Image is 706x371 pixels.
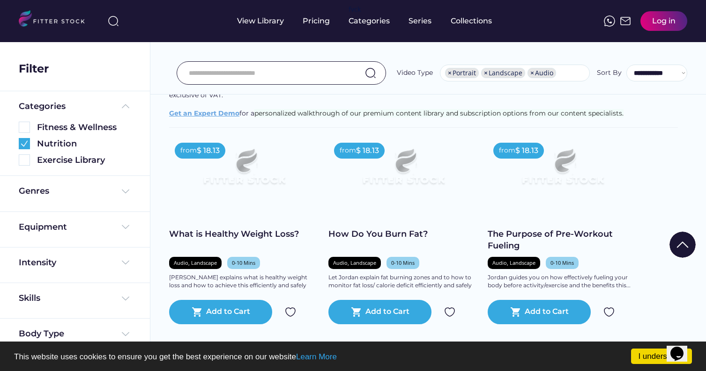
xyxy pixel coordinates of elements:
div: Audio, Landscape [174,259,217,266]
div: Fitness & Wellness [37,122,131,133]
div: [PERSON_NAME] explains what is healthy weight loss and how to achieve this efficiently and safely [169,274,319,290]
img: search-normal.svg [365,67,376,79]
div: $ 18.13 [515,145,538,156]
img: Frame%2079%20%281%29.svg [184,137,304,204]
div: Audio, Landscape [333,259,376,266]
div: 0-10 Mins [232,259,255,266]
div: 0-10 Mins [550,259,574,266]
div: Pricing [303,16,330,26]
img: Frame%20%284%29.svg [120,186,131,197]
img: Group%201000002324.svg [603,306,615,318]
div: Filter [19,61,49,77]
div: Add to Cart [206,306,250,318]
img: Rectangle%205126.svg [19,154,30,166]
div: fvck [349,5,361,14]
img: Frame%20%284%29.svg [120,328,131,340]
div: Exercise Library [37,154,131,166]
div: Intensity [19,257,56,269]
li: Audio [528,68,556,78]
img: Frame%2079%20%281%29.svg [343,137,463,204]
img: Rectangle%205126.svg [19,122,30,133]
img: Frame%2051.svg [620,15,631,27]
div: $ 18.13 [197,145,220,156]
div: Add to Cart [365,306,409,318]
a: I understand! [631,349,692,364]
img: search-normal%203.svg [108,15,119,27]
div: Categories [349,16,390,26]
div: Jordan guides you on how effectively fueling your body before activity/exercise and the benefits ... [488,274,638,290]
span: personalized walkthrough of our premium content library and subscription options from our content... [254,109,624,117]
span: × [448,70,452,76]
div: 0-10 Mins [391,259,415,266]
div: Log in [652,16,676,26]
div: Genres [19,185,49,197]
img: Frame%20%285%29.svg [120,101,131,112]
img: Frame%20%284%29.svg [120,257,131,268]
img: Group%201000002322%20%281%29.svg [669,232,696,258]
img: Frame%2079%20%281%29.svg [503,137,623,204]
img: Frame%20%284%29.svg [120,221,131,233]
img: meteor-icons_whatsapp%20%281%29.svg [604,15,615,27]
div: Equipment [19,221,67,233]
div: from [180,146,197,155]
div: Audio, Landscape [492,259,535,266]
div: Video Type [397,68,433,78]
img: Group%201000002324.svg [285,306,296,318]
img: LOGO.svg [19,10,93,29]
div: from [499,146,515,155]
span: The displayed price reflects the lowest monthly subscription cost. You do have the option to choo... [169,81,680,99]
div: How Do You Burn Fat? [328,228,478,240]
div: from [340,146,356,155]
li: Landscape [481,68,525,78]
a: Learn More [296,352,337,361]
img: Group%201000002360.svg [19,138,30,149]
div: Sort By [597,68,622,78]
div: View Library [237,16,284,26]
div: The Purpose of Pre-Workout Fueling [488,228,638,252]
div: Nutrition [37,138,131,150]
div: Skills [19,292,42,304]
div: Series [409,16,432,26]
iframe: chat widget [667,334,697,362]
div: Add to Cart [525,306,569,318]
a: Get an Expert Demo [169,109,239,117]
div: $ 18.13 [356,145,379,156]
span: × [484,70,488,76]
div: Let Jordan explain fat burning zones and to how to monitor fat loss/ calorie deficit efficiently ... [328,274,478,290]
p: This website uses cookies to ensure you get the best experience on our website [14,353,692,361]
div: What is Healthy Weight Loss? [169,228,319,240]
div: Collections [451,16,492,26]
img: Frame%20%284%29.svg [120,293,131,304]
button: shopping_cart [192,306,203,318]
span: × [530,70,534,76]
button: shopping_cart [510,306,521,318]
div: Categories [19,101,66,112]
div: Body Type [19,328,64,340]
img: Group%201000002324.svg [444,306,455,318]
li: Portrait [445,68,479,78]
